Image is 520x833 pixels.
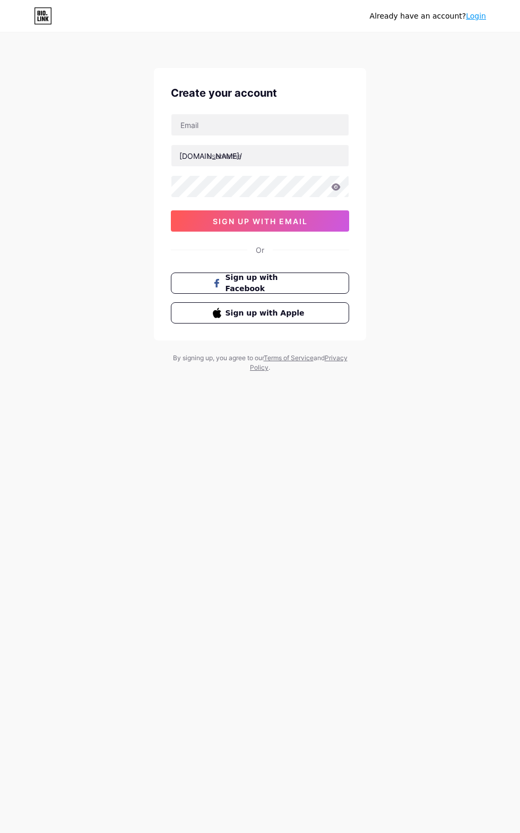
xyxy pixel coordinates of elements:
[466,12,486,20] a: Login
[226,272,308,294] span: Sign up with Facebook
[264,354,314,362] a: Terms of Service
[213,217,308,226] span: sign up with email
[171,85,349,101] div: Create your account
[256,244,264,256] div: Or
[370,11,486,22] div: Already have an account?
[171,145,349,166] input: username
[171,114,349,135] input: Email
[171,273,349,294] button: Sign up with Facebook
[171,210,349,232] button: sign up with email
[171,302,349,324] button: Sign up with Apple
[226,308,308,319] span: Sign up with Apple
[170,353,350,372] div: By signing up, you agree to our and .
[179,150,242,161] div: [DOMAIN_NAME]/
